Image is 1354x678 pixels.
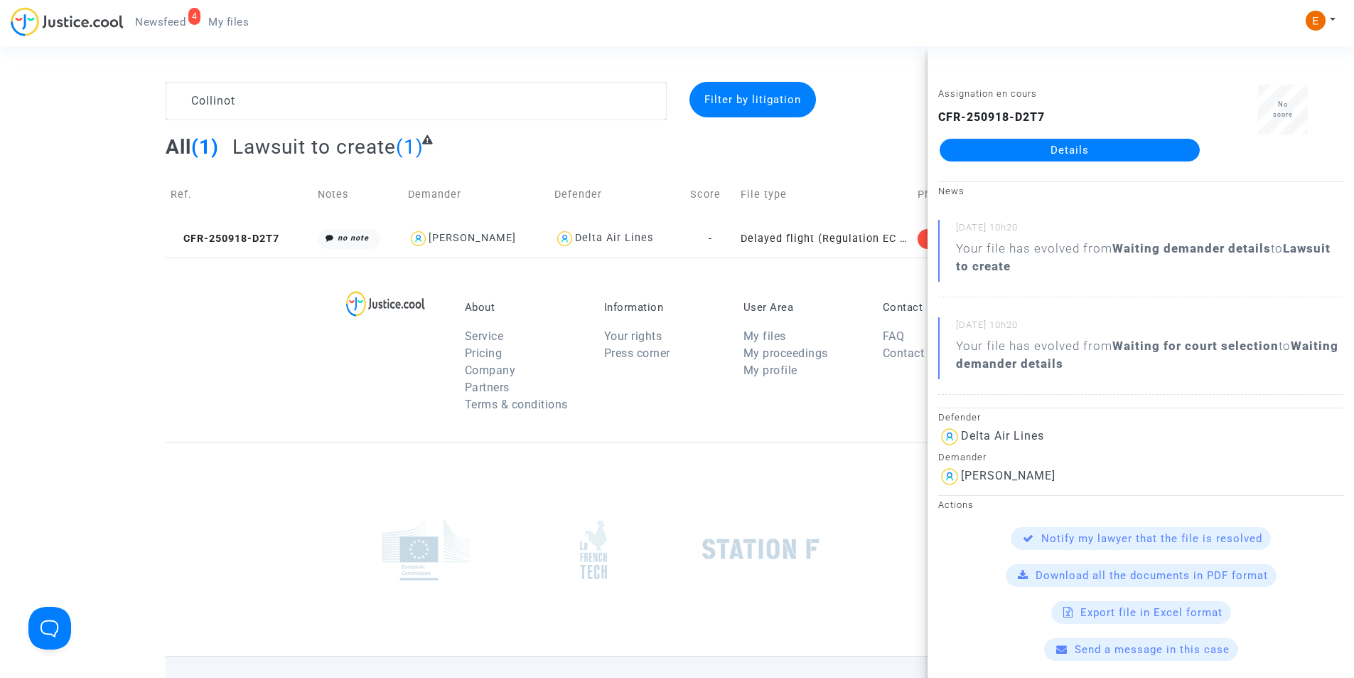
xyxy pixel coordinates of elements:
[604,301,722,314] p: Information
[961,429,1044,443] div: Delta Air Lines
[956,319,1343,337] small: [DATE] 10h20
[166,169,313,220] td: Ref.
[743,364,797,377] a: My profile
[604,346,670,360] a: Press corner
[736,169,913,220] td: File type
[465,329,504,343] a: Service
[1080,606,1223,619] span: Export file in Excel format
[883,346,925,360] a: Contact
[408,228,429,249] img: icon-user.svg
[197,11,260,33] a: My files
[575,232,653,244] div: Delta Air Lines
[956,241,1331,273] b: Lawsuit to create
[961,469,1055,482] div: [PERSON_NAME]
[403,169,549,220] td: Demander
[396,135,424,159] span: (1)
[191,135,219,159] span: (1)
[956,337,1343,373] div: Your file has evolved from to
[938,452,987,462] small: Demander
[171,233,279,245] span: CFR-250918-D2T7
[956,221,1343,240] small: [DATE] 10h20
[465,381,510,394] a: Partners
[124,11,197,33] a: 4Newsfeed
[465,346,503,360] a: Pricing
[956,240,1343,275] div: Your file has evolved from to
[1112,241,1271,255] b: Waiting demander details
[938,499,974,510] small: Actions
[465,301,583,314] p: About
[465,364,516,377] a: Company
[232,135,396,159] span: Lawsuit to create
[549,169,684,220] td: Defender
[938,186,965,196] small: News
[465,398,568,411] a: Terms & conditions
[709,233,712,245] span: -
[188,8,201,25] div: 4
[938,88,1037,99] small: Assignation en cours
[580,519,607,580] img: french_tech.png
[883,301,1001,314] p: Contact
[940,139,1200,161] a: Details
[28,607,71,650] iframe: Help Scout Beacon - Open
[346,291,425,317] img: logo-lg.svg
[702,539,820,560] img: stationf.png
[313,169,402,220] td: Notes
[938,465,961,488] img: icon-user.svg
[913,169,994,220] td: Phase
[1112,339,1279,353] b: Waiting for court selection
[938,412,981,423] small: Defender
[736,220,913,258] td: Delayed flight (Regulation EC 261/2004)
[743,301,861,314] p: User Area
[166,135,191,159] span: All
[1036,569,1268,582] span: Download all the documents in PDF format
[338,233,369,243] i: no note
[11,7,124,36] img: jc-logo.svg
[704,93,801,106] span: Filter by litigation
[743,346,828,360] a: My proceedings
[883,329,905,343] a: FAQ
[1306,11,1326,31] img: ACg8ocIeiFvHKe4dA5oeRFd_CiCnuxWUEc1A2wYhRJE3TTWt=s96-c
[938,425,961,448] img: icon-user.svg
[429,232,516,244] div: [PERSON_NAME]
[382,519,471,581] img: europe_commision.png
[1273,100,1293,118] span: No score
[135,16,186,28] span: Newsfeed
[208,16,249,28] span: My files
[1041,532,1262,545] span: Notify my lawyer that the file is resolved
[743,329,786,343] a: My files
[918,229,973,249] div: Lawsuit
[554,228,575,249] img: icon-user.svg
[1075,643,1230,656] span: Send a message in this case
[604,329,662,343] a: Your rights
[938,110,1045,124] b: CFR-250918-D2T7
[685,169,736,220] td: Score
